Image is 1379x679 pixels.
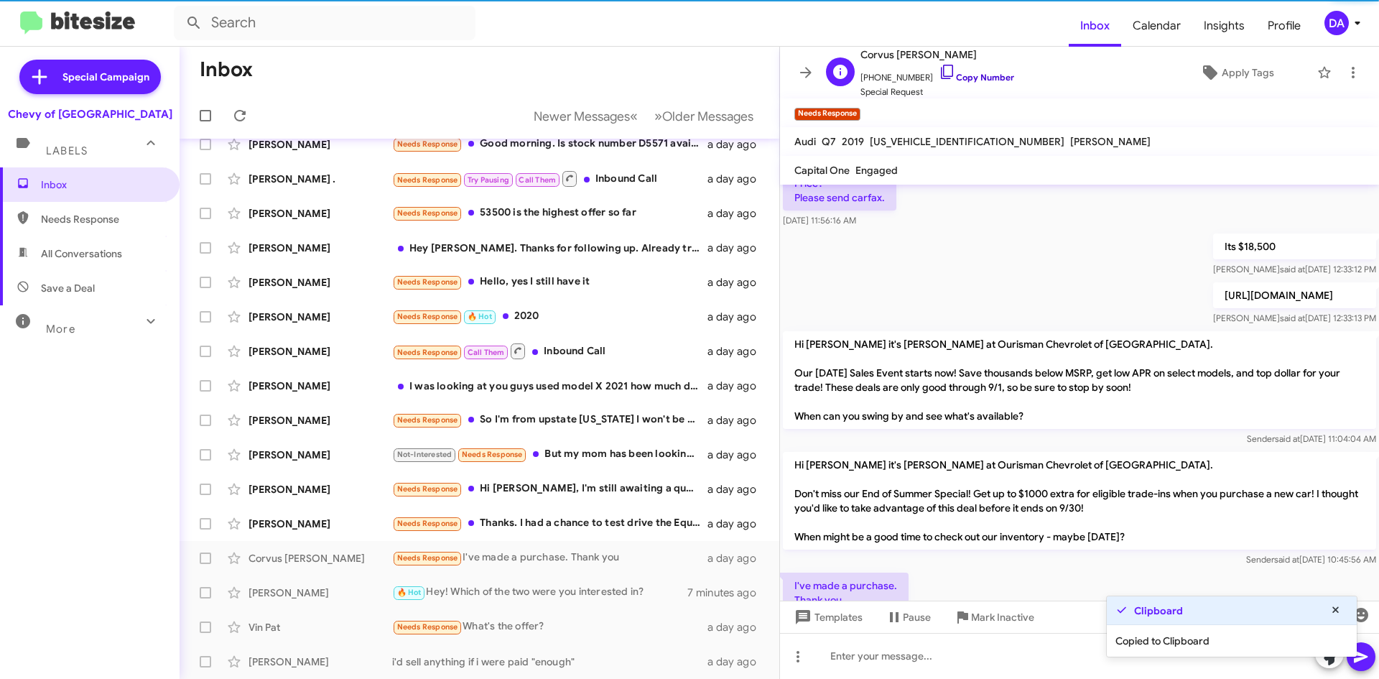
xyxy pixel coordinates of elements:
[41,246,122,261] span: All Conversations
[1121,5,1192,47] a: Calendar
[468,312,492,321] span: 🔥 Hot
[397,312,458,321] span: Needs Response
[174,6,475,40] input: Search
[397,277,458,287] span: Needs Response
[397,622,458,632] span: Needs Response
[860,63,1014,85] span: [PHONE_NUMBER]
[1213,234,1376,259] p: Its $18,500
[1213,282,1376,308] p: [URL][DOMAIN_NAME]
[249,482,392,496] div: [PERSON_NAME]
[1247,433,1376,444] span: Sender [DATE] 11:04:04 AM
[794,108,860,121] small: Needs Response
[1312,11,1363,35] button: DA
[707,137,768,152] div: a day ago
[392,205,707,221] div: 53500 is the highest offer so far
[707,310,768,324] div: a day ago
[1324,11,1349,35] div: DA
[822,135,836,148] span: Q7
[526,101,762,131] nav: Page navigation example
[1280,313,1305,323] span: said at
[249,310,392,324] div: [PERSON_NAME]
[392,619,707,635] div: What's the offer?
[1192,5,1256,47] a: Insights
[392,515,707,532] div: Thanks. I had a chance to test drive the Equinox over the weekend and have decided to go in a dif...
[249,551,392,565] div: Corvus [PERSON_NAME]
[707,655,768,669] div: a day ago
[397,553,458,563] span: Needs Response
[392,274,707,290] div: Hello, yes I still have it
[707,482,768,496] div: a day ago
[707,379,768,393] div: a day ago
[903,604,931,630] span: Pause
[392,481,707,497] div: Hi [PERSON_NAME], I'm still awaiting a quote for a 36m/15k or 24m/15k, one pay or installment lea...
[392,584,687,601] div: Hey! Which of the two were you interested in?
[783,452,1376,550] p: Hi [PERSON_NAME] it's [PERSON_NAME] at Ourisman Chevrolet of [GEOGRAPHIC_DATA]. Don't miss our En...
[249,241,392,255] div: [PERSON_NAME]
[249,137,392,152] div: [PERSON_NAME]
[397,208,458,218] span: Needs Response
[707,344,768,359] div: a day ago
[860,85,1014,99] span: Special Request
[1069,5,1121,47] a: Inbox
[874,604,942,630] button: Pause
[842,135,864,148] span: 2019
[392,342,707,360] div: Inbound Call
[519,175,556,185] span: Call Them
[249,586,392,600] div: [PERSON_NAME]
[1070,135,1151,148] span: [PERSON_NAME]
[860,46,1014,63] span: Corvus [PERSON_NAME]
[707,517,768,531] div: a day ago
[794,135,816,148] span: Audi
[468,348,505,357] span: Call Them
[1256,5,1312,47] a: Profile
[707,275,768,290] div: a day ago
[1163,60,1310,86] button: Apply Tags
[397,484,458,494] span: Needs Response
[687,586,768,600] div: 7 minutes ago
[1213,264,1376,274] span: [PERSON_NAME] [DATE] 12:33:12 PM
[534,108,630,124] span: Newer Messages
[249,448,392,462] div: [PERSON_NAME]
[46,323,75,336] span: More
[249,275,392,290] div: [PERSON_NAME]
[1107,625,1357,657] div: Copied to Clipboard
[41,177,163,192] span: Inbox
[8,107,172,121] div: Chevy of [GEOGRAPHIC_DATA]
[939,72,1014,83] a: Copy Number
[397,348,458,357] span: Needs Response
[397,175,458,185] span: Needs Response
[249,413,392,428] div: [PERSON_NAME]
[397,588,422,597] span: 🔥 Hot
[249,344,392,359] div: [PERSON_NAME]
[392,379,707,393] div: I was looking at you guys used model X 2021 how much does that go for?
[19,60,161,94] a: Special Campaign
[249,655,392,669] div: [PERSON_NAME]
[41,281,95,295] span: Save a Deal
[392,412,707,428] div: So I'm from upstate [US_STATE] I won't be able to come in but there was a Chevy 1500 rst I saw on...
[707,620,768,634] div: a day ago
[654,107,662,125] span: »
[249,620,392,634] div: Vin Pat
[707,551,768,565] div: a day ago
[397,519,458,528] span: Needs Response
[200,58,253,81] h1: Inbox
[392,550,707,566] div: I've made a purchase. Thank you
[1246,554,1376,565] span: Sender [DATE] 10:45:56 AM
[942,604,1046,630] button: Mark Inactive
[662,108,753,124] span: Older Messages
[855,164,898,177] span: Engaged
[397,415,458,425] span: Needs Response
[249,379,392,393] div: [PERSON_NAME]
[249,172,392,186] div: [PERSON_NAME] .
[707,241,768,255] div: a day ago
[392,308,707,325] div: 2020
[646,101,762,131] button: Next
[46,144,88,157] span: Labels
[971,604,1034,630] span: Mark Inactive
[249,517,392,531] div: [PERSON_NAME]
[462,450,523,459] span: Needs Response
[783,215,856,226] span: [DATE] 11:56:16 AM
[1275,433,1300,444] span: said at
